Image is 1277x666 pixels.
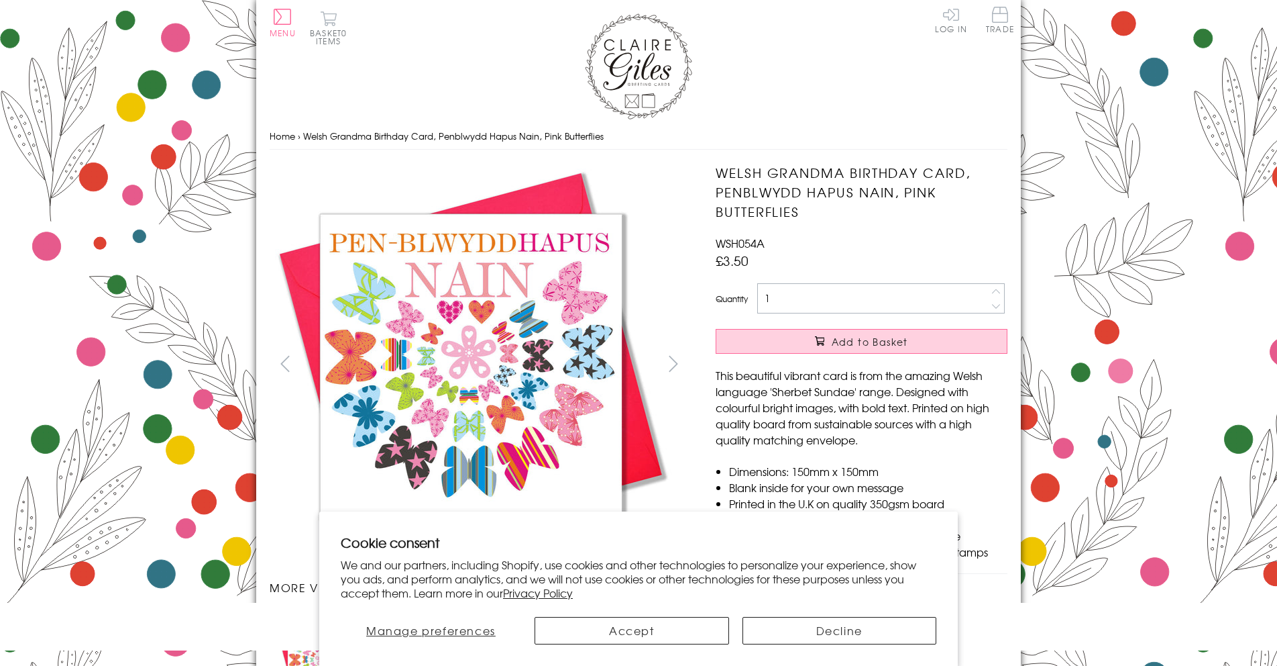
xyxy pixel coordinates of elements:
li: Printed in the U.K on quality 350gsm board [729,495,1007,512]
span: £3.50 [716,251,748,270]
button: Menu [270,9,296,37]
span: Menu [270,27,296,39]
span: Add to Basket [832,335,908,348]
h2: Cookie consent [341,533,936,552]
button: Accept [535,617,729,645]
button: Add to Basket [716,329,1007,354]
a: Home [270,130,295,142]
span: › [298,130,300,142]
a: Privacy Policy [503,585,573,601]
p: This beautiful vibrant card is from the amazing Welsh language 'Sherbet Sundae' range. Designed w... [716,367,1007,448]
h1: Welsh Grandma Birthday Card, Penblwydd Hapus Nain, Pink Butterflies [716,163,1007,221]
button: next [659,348,689,379]
p: We and our partners, including Shopify, use cookies and other technologies to personalize your ex... [341,558,936,600]
button: prev [270,348,300,379]
span: WSH054A [716,235,765,251]
span: Manage preferences [366,622,496,638]
span: Welsh Grandma Birthday Card, Penblwydd Hapus Nain, Pink Butterflies [303,130,604,142]
span: 0 items [316,27,347,47]
nav: breadcrumbs [270,123,1007,150]
img: Claire Giles Greetings Cards [585,13,692,120]
a: Log In [935,7,967,33]
button: Decline [742,617,937,645]
h3: More views [270,579,689,596]
span: Trade [986,7,1014,33]
label: Quantity [716,293,748,305]
li: Dimensions: 150mm x 150mm [729,463,1007,479]
button: Manage preferences [341,617,521,645]
img: Welsh Grandma Birthday Card, Penblwydd Hapus Nain, Pink Butterflies [270,163,672,566]
li: Blank inside for your own message [729,479,1007,495]
button: Basket0 items [310,11,347,45]
a: Trade [986,7,1014,36]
